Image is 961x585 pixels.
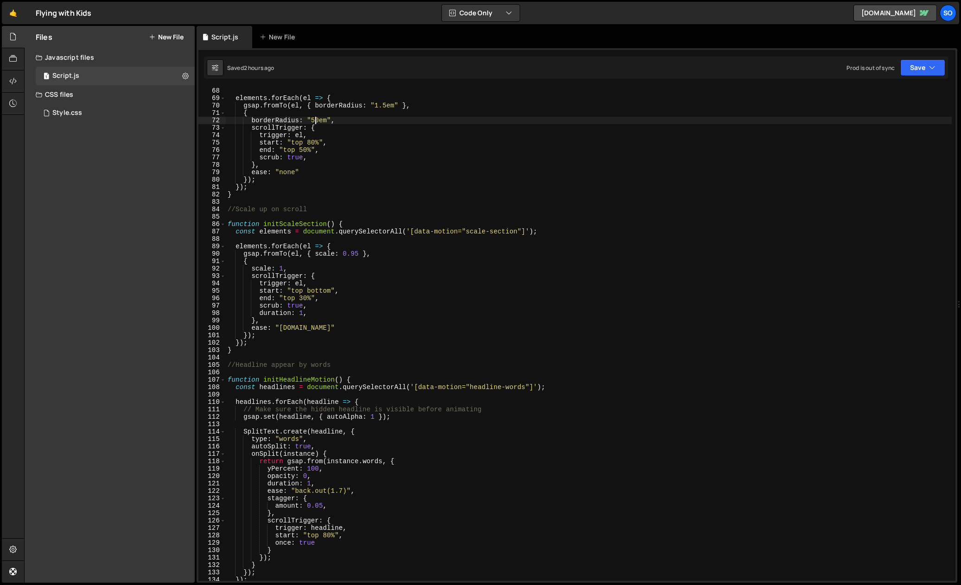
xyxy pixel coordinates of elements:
div: 111 [198,406,226,413]
div: 88 [198,235,226,243]
div: Saved [227,64,274,72]
div: 15869/43637.css [36,104,195,122]
div: 110 [198,398,226,406]
div: 101 [198,332,226,339]
div: 99 [198,317,226,324]
div: 86 [198,220,226,228]
div: 130 [198,547,226,554]
div: 84 [198,206,226,213]
a: [DOMAIN_NAME] [853,5,937,21]
span: 1 [44,73,49,81]
div: Prod is out of sync [846,64,895,72]
div: 89 [198,243,226,250]
div: Style.css [52,109,82,117]
div: Script.js [52,72,79,80]
div: 74 [198,132,226,139]
div: 122 [198,487,226,495]
div: 124 [198,502,226,510]
div: 95 [198,287,226,295]
div: 102 [198,339,226,346]
div: 104 [198,354,226,361]
div: 80 [198,176,226,183]
div: 113 [198,421,226,428]
a: SO [940,5,956,21]
div: 106 [198,369,226,376]
div: 105 [198,361,226,369]
a: 🤙 [2,2,25,24]
div: 82 [198,191,226,198]
div: 121 [198,480,226,487]
div: 123 [198,495,226,502]
div: Script.js [211,32,238,42]
div: Javascript files [25,48,195,67]
div: 81 [198,183,226,191]
div: 119 [198,465,226,472]
div: New File [260,32,299,42]
div: 71 [198,109,226,117]
div: 73 [198,124,226,132]
div: 85 [198,213,226,220]
div: 125 [198,510,226,517]
button: Code Only [442,5,520,21]
div: 103 [198,346,226,354]
div: 83 [198,198,226,206]
div: 70 [198,102,226,109]
div: 126 [198,517,226,524]
div: 134 [198,576,226,584]
div: 76 [198,146,226,154]
div: 69 [198,94,226,102]
div: 132 [198,561,226,569]
div: 129 [198,539,226,547]
div: 97 [198,302,226,309]
div: 77 [198,154,226,161]
div: 108 [198,384,226,391]
div: 91 [198,258,226,265]
div: 114 [198,428,226,435]
div: 109 [198,391,226,398]
button: Save [900,59,945,76]
div: 92 [198,265,226,272]
div: 133 [198,569,226,576]
h2: Files [36,32,52,42]
div: 100 [198,324,226,332]
div: 2 hours ago [244,64,274,72]
div: Flying with Kids [36,7,92,19]
div: 127 [198,524,226,532]
div: 115 [198,435,226,443]
div: 131 [198,554,226,561]
div: 93 [198,272,226,280]
div: 128 [198,532,226,539]
div: 96 [198,295,226,302]
div: 68 [198,87,226,94]
div: 107 [198,376,226,384]
div: 79 [198,169,226,176]
div: 87 [198,228,226,235]
div: 120 [198,472,226,480]
div: CSS files [25,85,195,104]
div: 118 [198,458,226,465]
div: 75 [198,139,226,146]
button: New File [149,33,184,41]
div: 90 [198,250,226,258]
div: 117 [198,450,226,458]
div: 72 [198,117,226,124]
div: 78 [198,161,226,169]
div: 98 [198,309,226,317]
div: 94 [198,280,226,287]
div: 112 [198,413,226,421]
div: 116 [198,443,226,450]
div: 15869/42324.js [36,67,195,85]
